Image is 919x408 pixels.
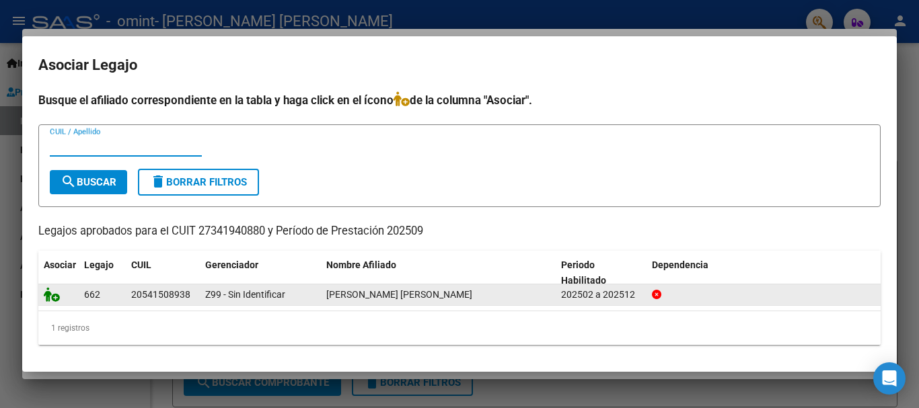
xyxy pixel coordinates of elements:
[326,289,472,300] span: GUZMAN MARTINEZ AGUSTIN EXEQUIEL
[38,311,881,345] div: 1 registros
[50,170,127,194] button: Buscar
[205,289,285,300] span: Z99 - Sin Identificar
[131,259,151,270] span: CUIL
[138,169,259,196] button: Borrar Filtros
[44,259,76,270] span: Asociar
[61,173,77,190] mat-icon: search
[561,259,606,286] span: Periodo Habilitado
[873,362,906,395] div: Open Intercom Messenger
[126,251,200,295] datatable-header-cell: CUIL
[561,287,641,302] div: 202502 a 202512
[200,251,321,295] datatable-header-cell: Gerenciador
[38,91,881,109] h4: Busque el afiliado correspondiente en la tabla y haga click en el ícono de la columna "Asociar".
[79,251,126,295] datatable-header-cell: Legajo
[321,251,556,295] datatable-header-cell: Nombre Afiliado
[326,259,396,270] span: Nombre Afiliado
[84,259,114,270] span: Legajo
[38,223,881,240] p: Legajos aprobados para el CUIT 27341940880 y Período de Prestación 202509
[38,251,79,295] datatable-header-cell: Asociar
[205,259,258,270] span: Gerenciador
[84,289,100,300] span: 662
[61,176,116,188] span: Buscar
[652,259,708,270] span: Dependencia
[38,52,881,78] h2: Asociar Legajo
[647,251,881,295] datatable-header-cell: Dependencia
[556,251,647,295] datatable-header-cell: Periodo Habilitado
[150,176,247,188] span: Borrar Filtros
[150,173,166,190] mat-icon: delete
[131,287,190,302] div: 20541508938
